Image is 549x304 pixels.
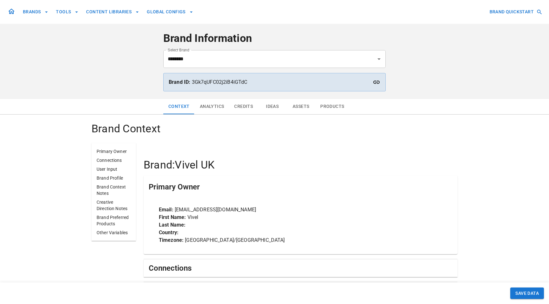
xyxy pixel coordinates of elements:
[159,214,186,220] strong: First Name:
[97,199,131,212] p: Creative Direction Notes
[159,229,179,235] strong: Country:
[91,122,457,135] h4: Brand Context
[53,6,81,18] button: TOOLS
[195,99,229,114] button: Analytics
[258,99,287,114] button: Ideas
[315,99,349,114] button: Products
[144,158,457,172] h4: Brand: Vivel UK
[144,175,457,198] div: Primary Owner
[97,184,131,196] p: Brand Context Notes
[510,287,544,299] button: SAVE DATA
[169,78,380,86] p: 3Gk7qUFC02j2iB4iGTdC
[144,259,457,277] div: Connections
[97,148,131,155] p: Primary Owner
[287,99,315,114] button: Assets
[163,32,386,45] h4: Brand Information
[97,214,131,227] p: Brand Preferred Products
[159,236,442,244] p: [GEOGRAPHIC_DATA]/[GEOGRAPHIC_DATA]
[149,263,192,273] h5: Connections
[144,6,196,18] button: GLOBAL CONFIGS
[229,99,258,114] button: Credits
[159,214,442,221] p: Vivel
[97,229,131,236] p: Other Variables
[20,6,51,18] button: BRANDS
[84,6,142,18] button: CONTENT LIBRARIES
[97,175,131,181] p: Brand Profile
[159,206,442,214] p: [EMAIL_ADDRESS][DOMAIN_NAME]
[159,222,186,228] strong: Last Name:
[168,47,189,53] label: Select Brand
[169,79,190,85] strong: Brand ID:
[149,182,200,192] h5: Primary Owner
[159,207,173,213] strong: Email:
[163,99,195,114] button: Context
[487,6,544,18] button: BRAND QUICKSTART
[159,237,184,243] strong: Timezone:
[97,166,131,172] p: User Input
[375,55,383,63] button: Open
[97,157,131,163] p: Connections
